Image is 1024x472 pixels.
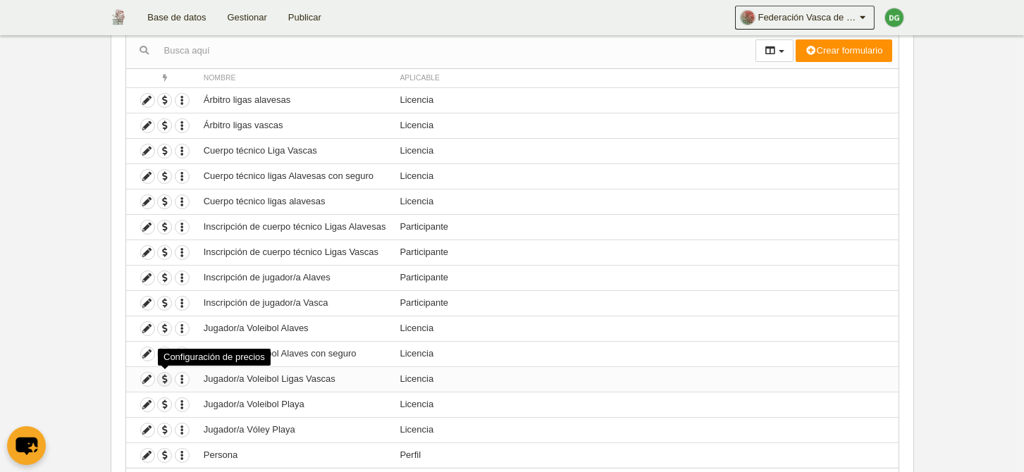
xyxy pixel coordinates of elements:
[197,417,393,442] td: Jugador/a Vóley Playa
[393,189,898,214] td: Licencia
[758,11,857,25] span: Federación Vasca de Voleibol
[393,442,898,468] td: Perfil
[197,214,393,240] td: Inscripción de cuerpo técnico Ligas Alavesas
[204,74,236,82] span: Nombre
[393,113,898,138] td: Licencia
[197,163,393,189] td: Cuerpo técnico ligas Alavesas con seguro
[393,316,898,341] td: Licencia
[393,392,898,417] td: Licencia
[796,39,892,62] button: Crear formulario
[197,392,393,417] td: Jugador/a Voleibol Playa
[393,290,898,316] td: Participante
[885,8,903,27] img: c2l6ZT0zMHgzMCZmcz05JnRleHQ9REcmYmc9NDNhMDQ3.png
[393,417,898,442] td: Licencia
[197,138,393,163] td: Cuerpo técnico Liga Vascas
[111,8,125,25] img: Federación Vasca de Voleibol
[393,87,898,113] td: Licencia
[741,11,755,25] img: Oa2hBJ8rYK13.30x30.jpg
[126,40,755,61] input: Busca aquí
[393,138,898,163] td: Licencia
[393,341,898,366] td: Licencia
[197,189,393,214] td: Cuerpo técnico ligas alavesas
[393,214,898,240] td: Participante
[197,240,393,265] td: Inscripción de cuerpo técnico Ligas Vascas
[393,366,898,392] td: Licencia
[197,290,393,316] td: Inscripción de jugador/a Vasca
[197,366,393,392] td: Jugador/a Voleibol Ligas Vascas
[7,426,46,465] button: chat-button
[197,113,393,138] td: Árbitro ligas vascas
[197,316,393,341] td: Jugador/a Voleibol Alaves
[393,163,898,189] td: Licencia
[393,265,898,290] td: Participante
[197,265,393,290] td: Inscripción de jugador/a Alaves
[735,6,875,30] a: Federación Vasca de Voleibol
[197,341,393,366] td: Jugador/a Voleibol Alaves con seguro
[197,87,393,113] td: Árbitro ligas alavesas
[400,74,440,82] span: Aplicable
[197,442,393,468] td: Persona
[393,240,898,265] td: Participante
